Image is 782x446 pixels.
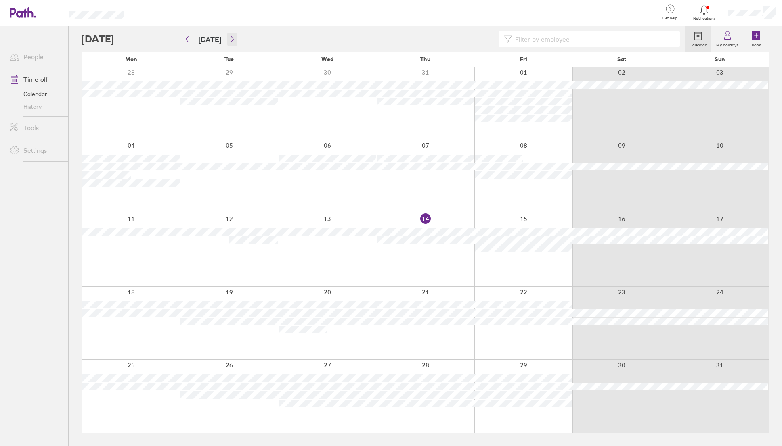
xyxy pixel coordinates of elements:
span: Get help [657,16,683,21]
a: Notifications [691,4,717,21]
a: Calendar [685,26,711,52]
input: Filter by employee [512,31,675,47]
a: Time off [3,71,68,88]
label: Book [747,40,766,48]
span: Thu [420,56,430,63]
a: Settings [3,142,68,158]
span: Sun [715,56,725,63]
button: [DATE] [192,33,228,46]
span: Mon [125,56,137,63]
label: Calendar [685,40,711,48]
a: History [3,100,68,113]
a: People [3,49,68,65]
span: Fri [520,56,527,63]
a: Book [743,26,769,52]
a: My holidays [711,26,743,52]
label: My holidays [711,40,743,48]
span: Wed [321,56,333,63]
a: Tools [3,120,68,136]
a: Calendar [3,88,68,100]
span: Tue [224,56,234,63]
span: Sat [617,56,626,63]
span: Notifications [691,16,717,21]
